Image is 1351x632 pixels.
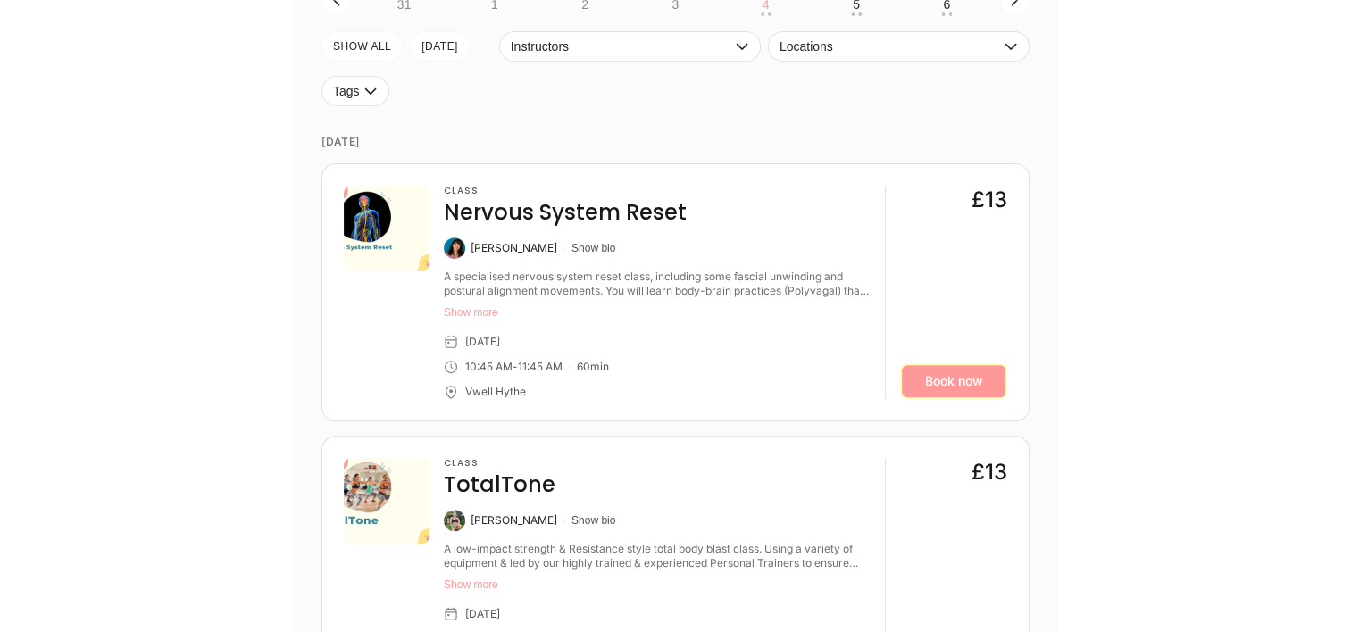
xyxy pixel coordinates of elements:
button: Show bio [571,241,615,255]
div: A specialised nervous system reset class, including some fascial unwinding and postural alignment... [444,270,871,298]
div: £13 [972,458,1007,486]
img: Caroline King [444,237,465,259]
div: - [513,360,518,374]
span: Instructors [511,39,731,54]
div: A low-impact strength & Resistance style total body blast class. Using a variety of equipment & l... [444,542,871,570]
button: SHOW All [321,31,403,62]
div: 11:45 AM [518,360,563,374]
img: e4469c8b-81d2-467b-8aae-a5ffd6d3c404.png [344,186,429,271]
div: • • [941,12,952,16]
div: £13 [972,186,1007,214]
button: Locations [768,31,1030,62]
div: 60 min [577,360,609,374]
div: 10:45 AM [465,360,513,374]
button: Show more [444,578,871,592]
div: [PERSON_NAME] [471,513,557,528]
div: • • [851,12,862,16]
h3: Class [444,458,555,469]
h3: Class [444,186,687,196]
button: [DATE] [410,31,470,62]
div: [DATE] [465,607,500,621]
div: Vwell Hythe [465,385,526,399]
img: Mel Eberlein-Scott [444,510,465,531]
span: Tags [333,84,360,98]
div: [DATE] [465,335,500,349]
button: Show bio [571,513,615,528]
h4: Nervous System Reset [444,198,687,227]
button: Instructors [499,31,761,62]
img: 9ca2bd60-c661-483b-8a8b-da1a6fbf2332.png [344,458,429,544]
span: Locations [780,39,1000,54]
h4: TotalTone [444,470,555,499]
div: [PERSON_NAME] [471,241,557,255]
button: Tags [321,76,389,106]
time: [DATE] [321,121,1030,163]
button: Show more [444,305,871,320]
a: Book now [900,363,1007,399]
div: • • [761,12,771,16]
